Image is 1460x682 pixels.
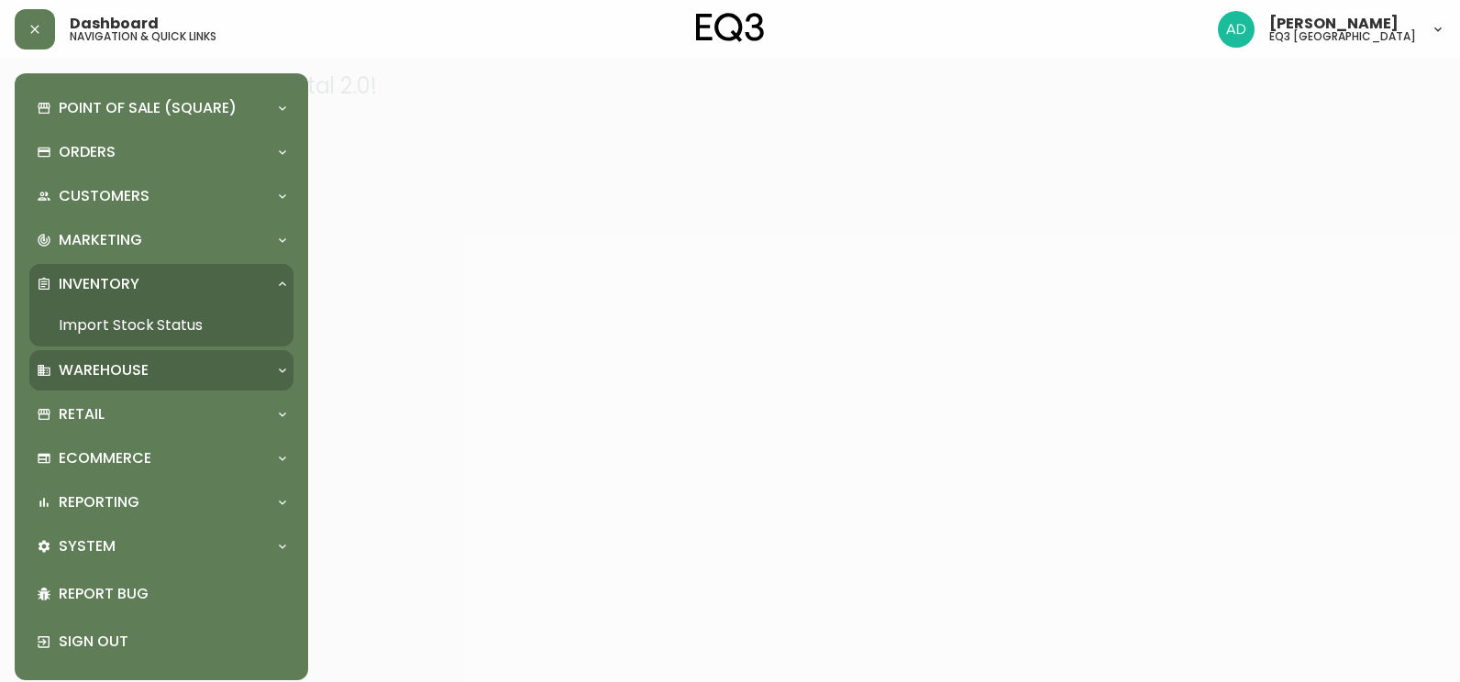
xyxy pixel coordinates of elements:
div: Orders [29,132,293,172]
p: Marketing [59,230,142,250]
p: Sign Out [59,632,286,652]
p: Orders [59,142,116,162]
p: Retail [59,404,105,424]
p: System [59,536,116,556]
span: [PERSON_NAME] [1269,16,1399,31]
h5: navigation & quick links [70,31,216,42]
p: Inventory [59,274,139,294]
div: Customers [29,176,293,216]
p: Point of Sale (Square) [59,98,237,118]
div: Point of Sale (Square) [29,88,293,128]
p: Report Bug [59,584,286,604]
img: 308eed972967e97254d70fe596219f44 [1218,11,1255,48]
div: Ecommerce [29,438,293,478]
span: Dashboard [70,16,159,31]
p: Reporting [59,492,139,512]
div: Sign Out [29,618,293,665]
div: System [29,526,293,566]
div: Inventory [29,264,293,304]
div: Warehouse [29,350,293,390]
h5: eq3 [GEOGRAPHIC_DATA] [1269,31,1416,42]
p: Warehouse [59,360,149,380]
div: Reporting [29,482,293,522]
p: Customers [59,186,149,206]
div: Retail [29,394,293,434]
p: Ecommerce [59,448,151,468]
img: logo [696,13,764,42]
div: Report Bug [29,570,293,618]
div: Marketing [29,220,293,260]
a: Import Stock Status [29,304,293,346]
